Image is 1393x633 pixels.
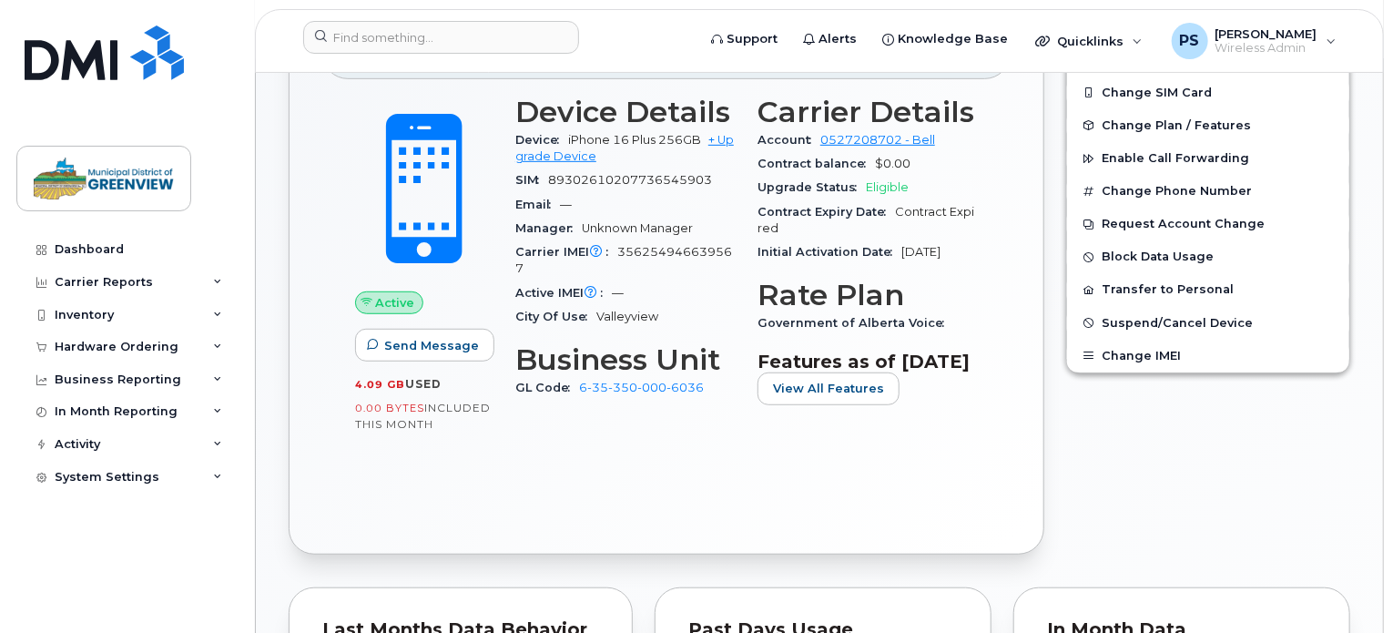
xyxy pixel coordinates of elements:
span: Upgrade Status [758,180,866,194]
span: 356254946639567 [515,245,732,275]
span: Account [758,133,820,147]
span: Email [515,198,560,211]
span: Eligible [866,180,909,194]
span: — [560,198,572,211]
a: Alerts [790,21,869,57]
a: Knowledge Base [869,21,1021,57]
span: Change Plan / Features [1102,118,1251,132]
h3: Carrier Details [758,96,978,128]
div: Quicklinks [1022,23,1155,59]
span: View All Features [773,380,884,397]
span: Device [515,133,568,147]
input: Find something... [303,21,579,54]
button: Change Phone Number [1067,175,1349,208]
h3: Rate Plan [758,279,978,311]
span: GL Code [515,381,579,394]
span: Active [376,294,415,311]
span: $0.00 [875,157,910,170]
span: Support [727,30,778,48]
h3: Business Unit [515,343,736,376]
span: Valleyview [596,310,658,323]
button: Send Message [355,329,494,362]
span: Carrier IMEI [515,245,617,259]
a: Support [698,21,790,57]
button: View All Features [758,373,900,405]
button: Enable Call Forwarding [1067,142,1349,175]
span: Quicklinks [1057,34,1124,48]
span: SIM [515,173,548,187]
span: Active IMEI [515,286,612,300]
span: included this month [355,401,491,431]
span: PS [1180,30,1200,52]
span: Government of Alberta Voice [758,316,953,330]
button: Request Account Change [1067,208,1349,240]
span: Contract Expiry Date [758,205,895,219]
span: — [612,286,624,300]
h3: Device Details [515,96,736,128]
span: Alerts [819,30,857,48]
span: 89302610207736545903 [548,173,712,187]
span: 0.00 Bytes [355,402,424,414]
span: Wireless Admin [1215,41,1317,56]
h3: Features as of [DATE] [758,351,978,373]
button: Change SIM Card [1067,77,1349,109]
span: Enable Call Forwarding [1102,152,1249,166]
span: used [405,377,442,391]
button: Transfer to Personal [1067,273,1349,306]
a: 0527208702 - Bell [820,133,935,147]
button: Block Data Usage [1067,240,1349,273]
span: Send Message [384,337,479,354]
span: [DATE] [901,245,941,259]
span: Contract balance [758,157,875,170]
a: 6-35-350-000-6036 [579,381,704,394]
span: Unknown Manager [582,221,693,235]
span: Suspend/Cancel Device [1102,316,1253,330]
span: City Of Use [515,310,596,323]
button: Change IMEI [1067,340,1349,373]
span: Knowledge Base [898,30,1008,48]
div: Peter Stoodley [1159,23,1349,59]
button: Change Plan / Features [1067,109,1349,142]
span: Manager [515,221,582,235]
span: Contract Expired [758,205,974,235]
span: [PERSON_NAME] [1215,26,1317,41]
button: Suspend/Cancel Device [1067,307,1349,340]
span: 4.09 GB [355,378,405,391]
span: Initial Activation Date [758,245,901,259]
span: iPhone 16 Plus 256GB [568,133,701,147]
